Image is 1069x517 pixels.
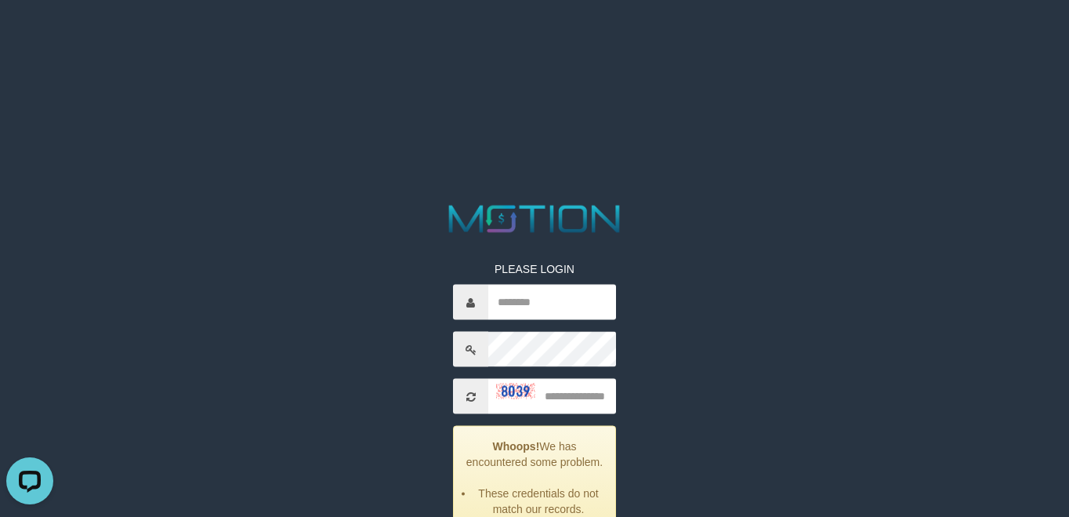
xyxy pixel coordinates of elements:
p: PLEASE LOGIN [453,261,615,277]
img: captcha [496,384,535,399]
strong: Whoops! [492,440,539,453]
li: These credentials do not match our records. [473,486,603,517]
button: Open LiveChat chat widget [6,6,53,53]
img: MOTION_logo.png [441,201,629,238]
